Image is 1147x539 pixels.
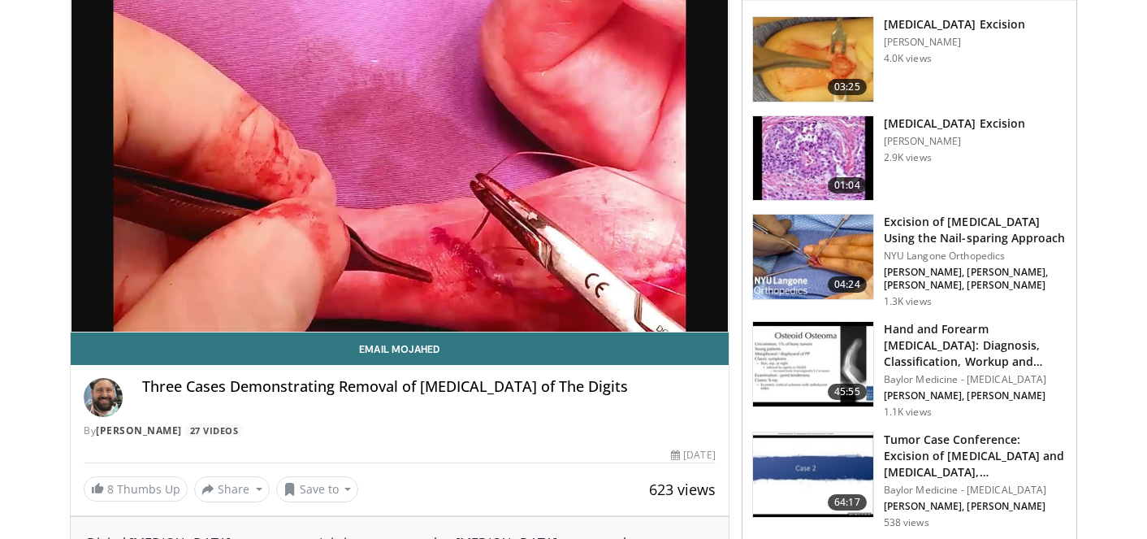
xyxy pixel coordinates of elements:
h3: [MEDICAL_DATA] Excision [884,16,1025,33]
button: Share [194,476,270,502]
span: 01:04 [828,177,867,193]
span: 45:55 [828,384,867,400]
a: 01:04 [MEDICAL_DATA] Excision [PERSON_NAME] 2.9K views [752,115,1067,202]
button: Save to [276,476,359,502]
a: 27 Videos [184,424,244,437]
p: Baylor Medicine - [MEDICAL_DATA] [884,484,1067,497]
p: 4.0K views [884,52,932,65]
img: a09442e7-e185-46bb-947c-c17595d103d0.150x105_q85_crop-smart_upscale.jpg [753,322,873,406]
a: 03:25 [MEDICAL_DATA] Excision [PERSON_NAME] 4.0K views [752,16,1067,102]
span: 623 views [649,480,716,499]
a: [PERSON_NAME] [96,424,182,437]
span: 8 [107,481,114,497]
a: 45:55 Hand and Forearm [MEDICAL_DATA]: Diagnosis, Classification, Workup and Manag… Baylor Medici... [752,321,1067,419]
span: 03:25 [828,79,867,95]
a: Email Mojahed [71,333,729,365]
h3: [MEDICAL_DATA] Excision [884,115,1025,132]
h3: Excision of [MEDICAL_DATA] Using the Nail-sparing Approach [884,214,1067,246]
p: [PERSON_NAME] [884,135,1025,148]
span: 64:17 [828,494,867,511]
p: [PERSON_NAME], [PERSON_NAME], [PERSON_NAME], [PERSON_NAME] [884,266,1067,292]
img: Avatar [84,378,123,417]
p: 538 views [884,516,929,529]
h4: Three Cases Demonstrating Removal of [MEDICAL_DATA] of The Digits [142,378,716,396]
img: e67bfba3-36cf-40f5-85c8-8d364cde22ae.jpg.150x105_q85_crop-smart_upscale.jpg [753,215,873,299]
a: 8 Thumbs Up [84,476,188,502]
span: 04:24 [828,276,867,293]
div: By [84,424,716,438]
img: fc7e6d74-892f-46ae-9b6e-4b639505dfa8.150x105_q85_crop-smart_upscale.jpg [753,433,873,517]
p: NYU Langone Orthopedics [884,250,1067,263]
p: Baylor Medicine - [MEDICAL_DATA] [884,373,1067,386]
p: 2.9K views [884,151,932,164]
a: 04:24 Excision of [MEDICAL_DATA] Using the Nail-sparing Approach NYU Langone Orthopedics [PERSON_... [752,214,1067,308]
p: [PERSON_NAME], [PERSON_NAME] [884,500,1067,513]
p: [PERSON_NAME], [PERSON_NAME] [884,389,1067,402]
img: 5010531c-a8e0-41c4-b897-e5f92e99bd4e.jpg.150x105_q85_crop-smart_upscale.jpg [753,17,873,102]
div: [DATE] [671,448,715,463]
p: 1.1K views [884,406,932,419]
h3: Hand and Forearm [MEDICAL_DATA]: Diagnosis, Classification, Workup and Manag… [884,321,1067,370]
p: 1.3K views [884,295,932,308]
img: e4313064-3fea-4701-aaa4-fd982e451c2a.150x105_q85_crop-smart_upscale.jpg [753,116,873,201]
h3: Tumor Case Conference: Excision of [MEDICAL_DATA] and [MEDICAL_DATA], [MEDICAL_DATA] … [884,432,1067,480]
p: [PERSON_NAME] [884,36,1025,49]
a: 64:17 Tumor Case Conference: Excision of [MEDICAL_DATA] and [MEDICAL_DATA], [MEDICAL_DATA] … Bayl... [752,432,1067,529]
